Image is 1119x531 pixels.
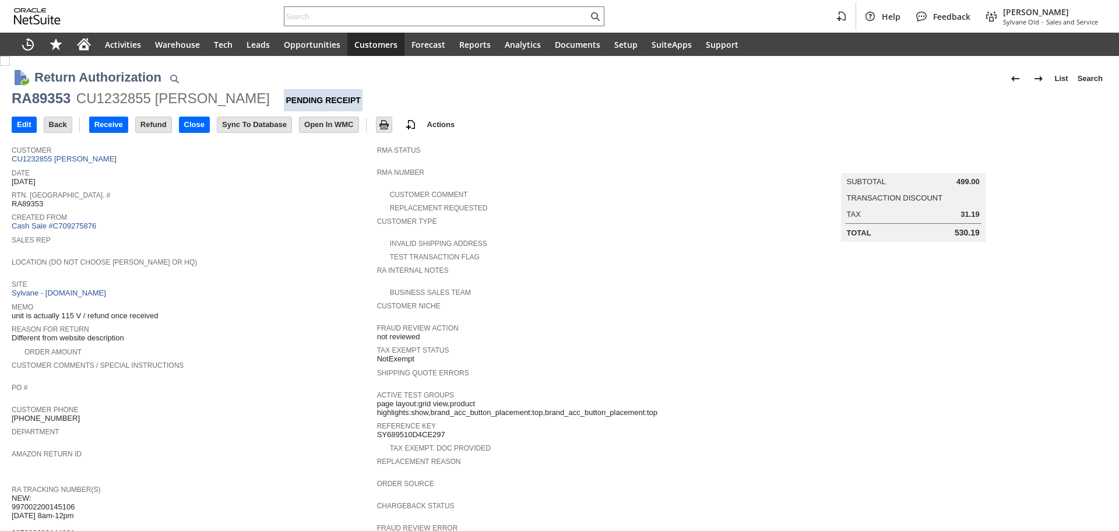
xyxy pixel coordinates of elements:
a: Reference Key [377,422,436,430]
a: Actions [423,120,460,129]
img: Quick Find [167,72,181,86]
a: Documents [548,33,607,56]
img: Print [377,118,391,132]
span: Activities [105,39,141,50]
span: Forecast [411,39,445,50]
span: page layout:grid view,product highlights:show,brand_acc_button_placement:top,brand_acc_button_pla... [377,399,737,417]
span: Reports [459,39,491,50]
a: RA Tracking Number(s) [12,486,100,494]
svg: logo [14,8,61,24]
a: Tax Exempt. Doc Provided [390,444,491,452]
a: Rtn. [GEOGRAPHIC_DATA]. # [12,191,110,199]
a: Customer Phone [12,406,78,414]
a: RMA Number [377,168,424,177]
caption: Summary [841,154,986,173]
span: 499.00 [956,177,980,187]
svg: Recent Records [21,37,35,51]
a: Chargeback Status [377,502,455,510]
span: Sales and Service [1046,17,1098,26]
a: Tax Exempt Status [377,346,449,354]
a: Order Source [377,480,434,488]
a: Customer Type [377,217,437,226]
span: 530.19 [955,228,980,238]
a: Shipping Quote Errors [377,369,469,377]
span: - [1041,17,1044,26]
a: Fraud Review Action [377,324,459,332]
div: Pending Receipt [284,89,362,111]
h1: Return Authorization [34,68,161,87]
a: Customer Comments / Special Instructions [12,361,184,370]
svg: Search [588,9,602,23]
a: Forecast [404,33,452,56]
a: Customer Niche [377,302,441,310]
div: RA89353 [12,89,71,108]
a: Subtotal [847,177,886,186]
a: Total [847,228,871,237]
a: Memo [12,303,33,311]
a: Leads [240,33,277,56]
a: Customers [347,33,404,56]
span: not reviewed [377,332,420,342]
span: Sylvane Old [1003,17,1039,26]
a: Reports [452,33,498,56]
span: Help [882,11,900,22]
span: Support [706,39,738,50]
a: Sylvane - [DOMAIN_NAME] [12,289,109,297]
a: SuiteApps [645,33,699,56]
a: Search [1073,69,1107,88]
span: Tech [214,39,233,50]
span: NotExempt [377,354,414,364]
a: Replacement Requested [390,204,488,212]
input: Receive [90,117,128,132]
a: Date [12,169,30,177]
a: Analytics [498,33,548,56]
input: Edit [12,117,36,132]
a: Business Sales Team [390,289,471,297]
span: Documents [555,39,600,50]
span: Warehouse [155,39,200,50]
div: CU1232855 [PERSON_NAME] [76,89,270,108]
input: Print [376,117,392,132]
span: [DATE] [12,177,36,187]
span: Setup [614,39,638,50]
span: Analytics [505,39,541,50]
span: [PHONE_NUMBER] [12,414,80,423]
a: Customer Comment [390,191,468,199]
span: RA89353 [12,199,43,209]
a: CU1232855 [PERSON_NAME] [12,154,119,163]
img: Next [1032,72,1046,86]
a: Sales Rep [12,236,51,244]
img: add-record.svg [404,118,418,132]
a: Created From [12,213,67,221]
a: Invalid Shipping Address [390,240,487,248]
span: 31.19 [960,210,980,219]
a: Cash Sale #C709275876 [12,221,96,230]
span: Customers [354,39,397,50]
a: Home [70,33,98,56]
input: Back [44,117,72,132]
svg: Shortcuts [49,37,63,51]
a: Support [699,33,745,56]
a: RA Internal Notes [377,266,449,275]
input: Sync To Database [217,117,291,132]
a: Warehouse [148,33,207,56]
a: Tax [847,210,861,219]
a: List [1050,69,1073,88]
a: Customer [12,146,51,154]
input: Close [180,117,209,132]
a: Recent Records [14,33,42,56]
input: Open In WMC [300,117,358,132]
span: [PERSON_NAME] [1003,6,1098,17]
a: Active Test Groups [377,391,454,399]
input: Search [284,9,588,23]
a: Department [12,428,59,436]
a: Location (Do Not Choose [PERSON_NAME] or HQ) [12,258,197,266]
a: RMA Status [377,146,421,154]
a: Transaction Discount [847,194,943,202]
a: Opportunities [277,33,347,56]
span: Feedback [933,11,970,22]
a: Site [12,280,27,289]
a: Test Transaction Flag [390,253,480,261]
a: Reason For Return [12,325,89,333]
span: Opportunities [284,39,340,50]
